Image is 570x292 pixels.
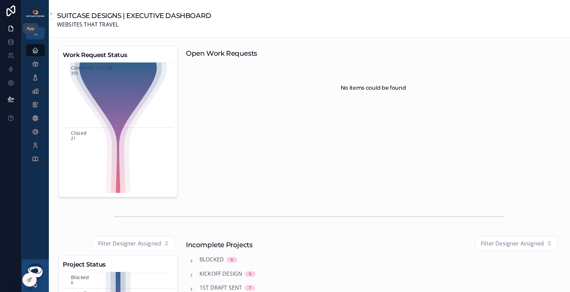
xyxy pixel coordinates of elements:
[199,255,224,264] span: Blocked
[71,280,73,286] text: 6
[481,239,544,248] span: Filter Designer Assigned
[249,285,251,291] div: 7
[71,70,78,76] text: 355
[341,84,406,92] h2: No items could be found
[63,260,173,269] h3: Project Status
[63,50,173,60] h3: Work Request Status
[71,64,113,71] text: Converted to Task
[26,10,45,17] img: App logo
[57,20,211,29] span: WEBSITES THAT TRAVEL
[71,274,89,280] text: Blocked
[71,135,76,141] text: 21
[186,240,252,250] h1: Incomplete Projects
[92,236,175,251] button: Select Button
[475,236,558,251] button: Select Button
[57,11,211,20] h1: SUITCASE DESIGNS | EXECUTIVE DASHBOARD
[27,26,34,31] div: App
[199,270,242,278] span: Kickoff Design
[231,257,233,262] div: 6
[186,49,257,58] h1: Open Work Requests
[71,129,87,136] text: Closed
[249,271,251,277] div: 6
[98,239,161,248] span: Filter Designer Assigned
[22,39,49,174] div: scrollable content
